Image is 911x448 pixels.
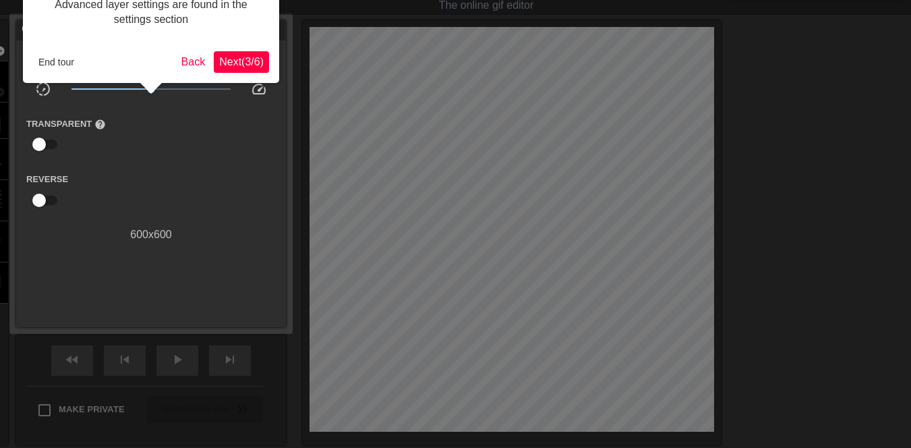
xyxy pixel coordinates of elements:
[16,227,286,243] div: 600 x 600
[26,117,106,131] label: Transparent
[64,352,80,368] span: fast_rewind
[222,352,238,368] span: skip_next
[33,52,80,72] button: End tour
[169,352,185,368] span: play_arrow
[176,51,211,73] button: Back
[94,119,106,130] span: help
[16,20,286,40] div: Gif Settings
[219,56,264,67] span: Next ( 3 / 6 )
[59,403,125,416] span: Make Private
[214,51,269,73] button: Next
[117,352,133,368] span: skip_previous
[26,173,68,186] label: Reverse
